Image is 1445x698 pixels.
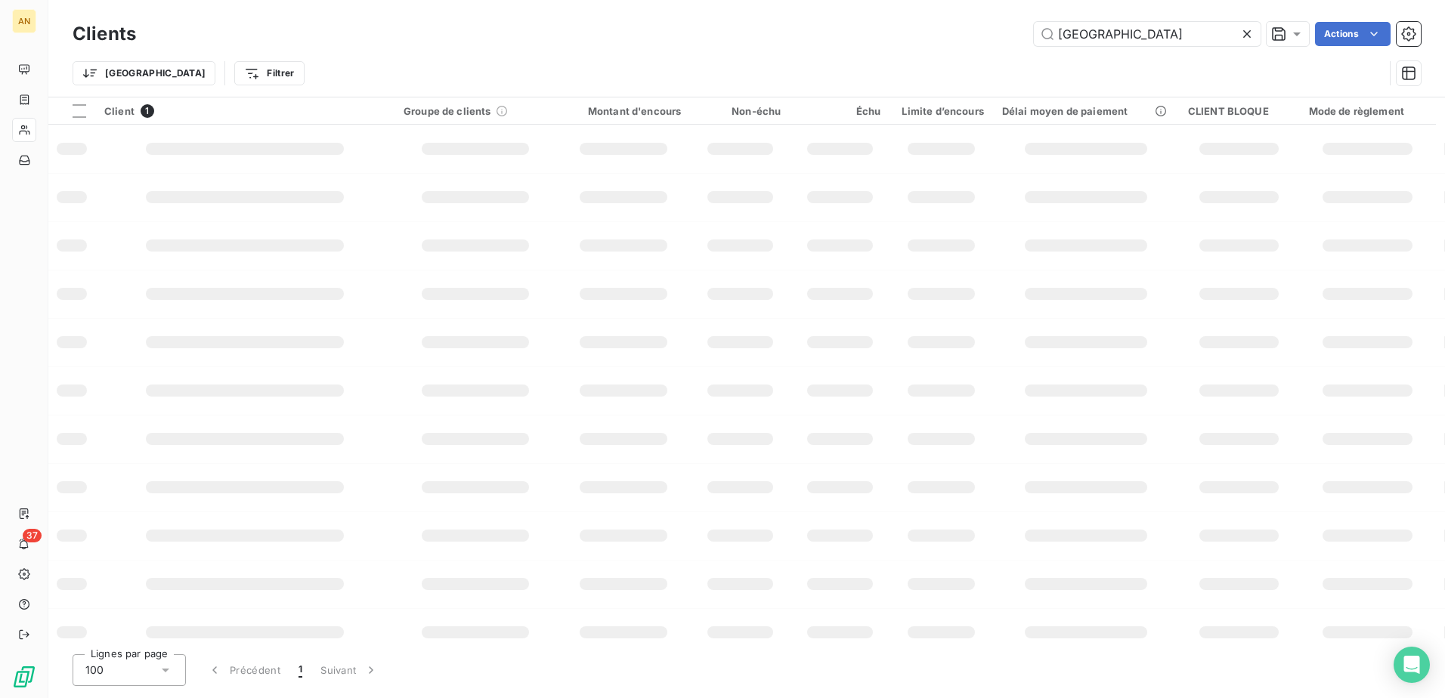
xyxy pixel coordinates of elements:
[299,662,302,678] span: 1
[85,662,104,678] span: 100
[141,104,154,118] span: 1
[1315,22,1391,46] button: Actions
[198,654,289,686] button: Précédent
[1034,22,1261,46] input: Rechercher
[1188,105,1291,117] div: CLIENT BLOQUE
[12,9,36,33] div: AN
[234,61,304,85] button: Filtrer
[12,665,36,689] img: Logo LeanPay
[565,105,681,117] div: Montant d'encours
[1309,105,1427,117] div: Mode de règlement
[289,654,311,686] button: 1
[1394,647,1430,683] div: Open Intercom Messenger
[311,654,388,686] button: Suivant
[1002,105,1170,117] div: Délai moyen de paiement
[699,105,781,117] div: Non-échu
[73,20,136,48] h3: Clients
[404,105,491,117] span: Groupe de clients
[73,61,215,85] button: [GEOGRAPHIC_DATA]
[104,105,135,117] span: Client
[899,105,984,117] div: Limite d’encours
[23,529,42,542] span: 37
[799,105,880,117] div: Échu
